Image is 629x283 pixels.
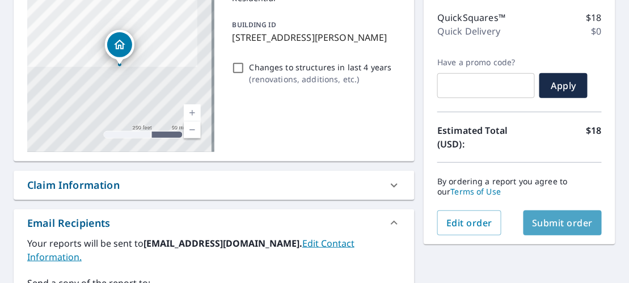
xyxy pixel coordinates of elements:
label: Have a promo code? [437,57,535,67]
p: [STREET_ADDRESS][PERSON_NAME] [233,31,397,44]
label: Your reports will be sent to [27,236,401,264]
div: Claim Information [27,178,120,193]
span: Apply [548,79,579,92]
button: Edit order [437,210,501,235]
span: Submit order [533,217,593,229]
div: Dropped pin, building 1, Residential property, 8273 Windy Harbor Way West Chester, OH 45069 [105,30,134,65]
b: [EMAIL_ADDRESS][DOMAIN_NAME]. [143,237,302,250]
div: Email Recipients [27,216,111,231]
span: Edit order [446,217,492,229]
p: QuickSquares™ [437,11,505,24]
button: Submit order [524,210,602,235]
div: Claim Information [14,171,415,200]
p: By ordering a report you agree to our [437,176,602,197]
p: $18 [586,124,602,151]
button: Apply [539,73,588,98]
div: Email Recipients [14,209,415,236]
a: Terms of Use [451,186,501,197]
p: $18 [586,11,602,24]
p: Quick Delivery [437,24,500,38]
a: Current Level 17, Zoom Out [184,121,201,138]
p: Estimated Total (USD): [437,124,520,151]
a: Current Level 17, Zoom In [184,104,201,121]
p: BUILDING ID [233,20,276,29]
p: $0 [592,24,602,38]
p: Changes to structures in last 4 years [250,61,392,73]
p: ( renovations, additions, etc. ) [250,73,392,85]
